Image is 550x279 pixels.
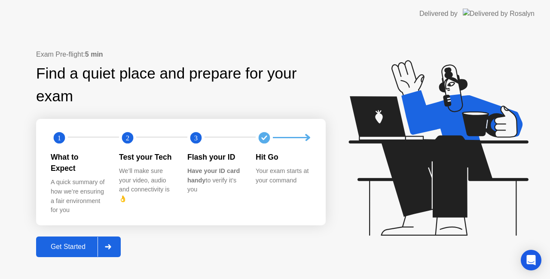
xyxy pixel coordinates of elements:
div: Flash your ID [187,152,242,163]
div: Exam Pre-flight: [36,49,326,60]
text: 1 [58,133,61,142]
text: 3 [194,133,198,142]
div: What to Expect [51,152,105,174]
div: Delivered by [419,9,458,19]
text: 2 [126,133,129,142]
div: Hit Go [256,152,310,163]
div: Get Started [39,243,98,251]
img: Delivered by Rosalyn [463,9,535,18]
div: Test your Tech [119,152,174,163]
div: Your exam starts at your command [256,167,310,185]
div: to verify it’s you [187,167,242,194]
b: 5 min [85,51,103,58]
b: Have your ID card handy [187,167,240,184]
div: We’ll make sure your video, audio and connectivity is 👌 [119,167,174,203]
div: Find a quiet place and prepare for your exam [36,62,326,108]
button: Get Started [36,237,121,257]
div: Open Intercom Messenger [521,250,541,270]
div: A quick summary of how we’re ensuring a fair environment for you [51,178,105,215]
